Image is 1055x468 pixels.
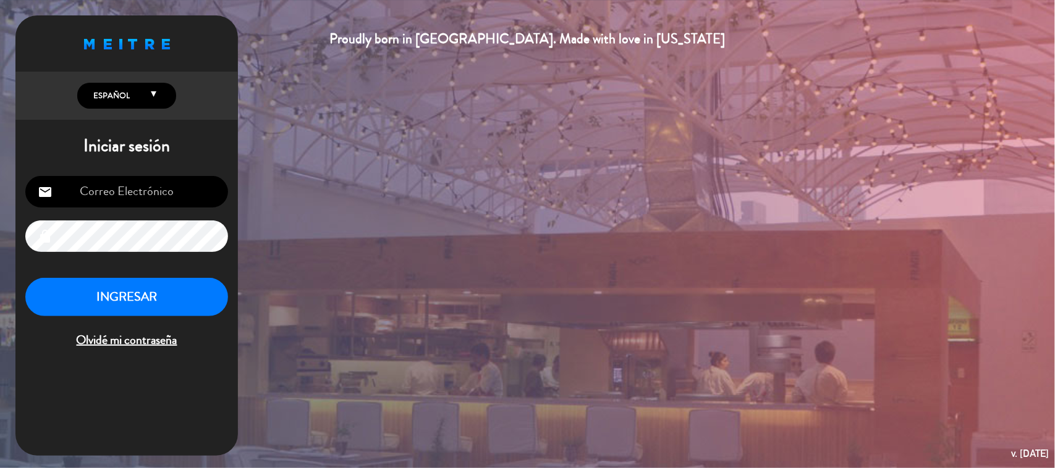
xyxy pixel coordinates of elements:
span: Olvidé mi contraseña [25,330,228,351]
button: INGRESAR [25,278,228,317]
i: email [38,185,53,199]
h1: Iniciar sesión [15,136,238,157]
div: v. [DATE] [1011,445,1049,462]
input: Correo Electrónico [25,176,228,207]
i: lock [38,229,53,244]
span: Español [90,90,130,102]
